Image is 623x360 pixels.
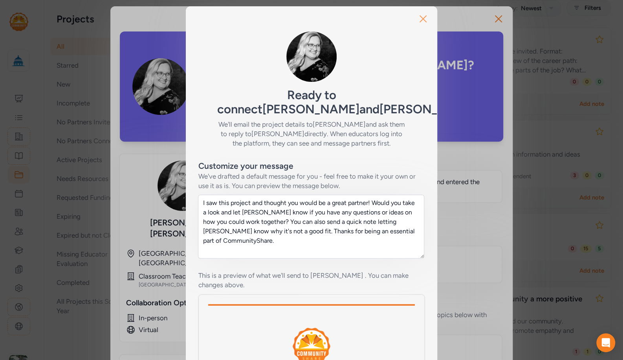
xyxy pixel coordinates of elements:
div: Open Intercom Messenger [596,333,615,352]
img: lUQ4PGrpQeuL8n8R3sKG [286,31,337,82]
h6: We'll email the project details to [PERSON_NAME] and ask them to reply to [PERSON_NAME] directly.... [217,120,406,148]
h5: Ready to connect [PERSON_NAME] and [PERSON_NAME] ? [217,88,406,116]
div: We've drafted a default message for you - feel free to make it your own or use it as is. You can ... [198,172,425,190]
textarea: I saw this project and thought you would be a great partner! Would you take a look and let [PERSO... [198,195,424,258]
div: This is a preview of what we'll send to [PERSON_NAME] . You can make changes above. [198,271,425,290]
div: Customize your message [198,161,293,172]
